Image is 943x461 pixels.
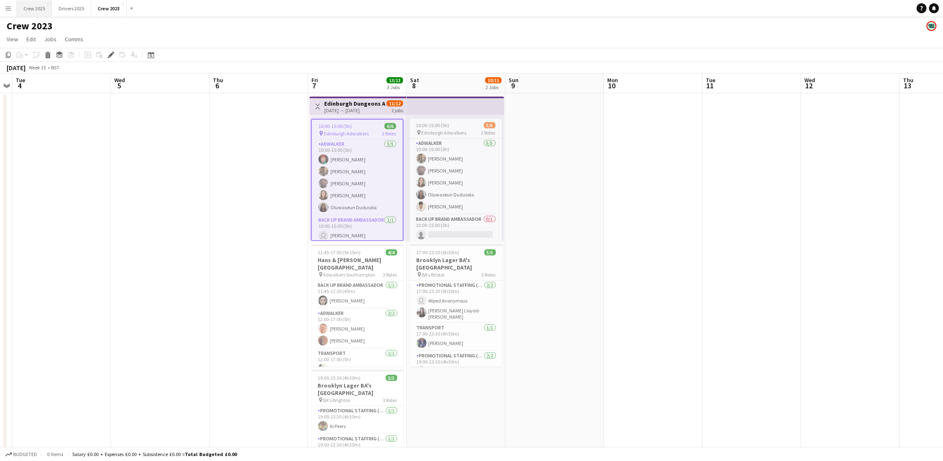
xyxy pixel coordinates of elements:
a: View [3,34,21,45]
span: 3 Roles [383,272,397,278]
span: Edinburgh Adwalkers [422,130,467,136]
span: 10/11 [485,77,502,83]
div: [DATE] [7,64,26,72]
a: Jobs [41,34,60,45]
app-job-card: 17:00-23:30 (6h30m)5/5Brooklyn Lager BA's [GEOGRAPHIC_DATA] BA's Bristol3 RolesPromotional Staffi... [410,244,502,366]
h3: Brooklyn Lager BA's [GEOGRAPHIC_DATA] [410,256,502,271]
span: 5/6 [484,122,495,128]
span: 10 [606,81,618,90]
div: Salary £0.00 + Expenses £0.00 + Subsistence £0.00 = [72,451,237,457]
span: 19:00-23:30 (4h30m) [318,375,361,381]
span: 0 items [45,451,65,457]
span: BA's Bristol [422,272,445,278]
span: 3/3 [386,375,397,381]
span: Total Budgeted £0.00 [185,451,237,457]
button: Crew 2025 [17,0,52,17]
a: Edit [23,34,39,45]
span: Jobs [44,35,57,43]
app-card-role: Adwalker5/510:00-15:00 (5h)[PERSON_NAME][PERSON_NAME][PERSON_NAME]Oluwaseun Dudusola[PERSON_NAME] [410,139,502,215]
app-card-role: Transport1/112:00-17:00 (5h)Z Afram [311,349,404,377]
span: 11:45-17:00 (5h15m) [318,249,361,255]
app-card-role: Back Up Brand Ambassador1/111:45-12:30 (45m)[PERSON_NAME] [311,281,404,309]
span: 9 [507,81,519,90]
app-card-role: Transport1/117:00-23:30 (6h30m)[PERSON_NAME] [410,323,502,351]
span: View [7,35,18,43]
span: 10:00-15:00 (5h) [318,123,352,129]
app-card-role: Promotional Staffing (Brand Ambassadors)2/219:00-23:30 (4h30m) [410,351,502,391]
span: 6 [212,81,223,90]
span: 17:00-23:30 (6h30m) [417,249,460,255]
span: 13 [902,81,913,90]
span: BA's Brighton [323,397,351,403]
div: BST [51,64,59,71]
app-card-role: Back Up Brand Ambassador1/110:00-15:00 (5h) [PERSON_NAME] [312,215,403,244]
span: Sun [509,76,519,84]
h3: Edinburgh Dungeons Adwalkers [324,100,386,107]
app-card-role: Adwalker5/510:00-15:00 (5h)[PERSON_NAME][PERSON_NAME][PERSON_NAME][PERSON_NAME]Oluwaseun Dudusola [312,139,403,215]
app-card-role: Promotional Staffing (Brand Ambassadors)1/119:00-23:30 (4h30m)Al Peers [311,406,404,434]
span: Mon [607,76,618,84]
app-card-role: Promotional Staffing (Team Leader)2/217:00-23:30 (6h30m) Wiped Anonymous[PERSON_NAME] Lloydd-[PER... [410,281,502,323]
span: 5 [113,81,125,90]
span: 11 [705,81,715,90]
span: 8 [409,81,419,90]
span: 4 [14,81,25,90]
div: [DATE] → [DATE] [324,107,386,113]
span: Edinburgh Adwalkers [324,130,369,137]
span: Fri [311,76,318,84]
span: Wed [114,76,125,84]
span: 6/6 [384,123,396,129]
span: Edit [26,35,36,43]
span: 10:00-15:00 (5h) [416,122,450,128]
span: 2 Roles [382,130,396,137]
app-card-role: Back Up Brand Ambassador0/110:00-15:00 (5h) [410,215,502,243]
div: 3 Jobs [387,84,403,90]
h3: Brooklyn Lager BA's [GEOGRAPHIC_DATA] [311,382,404,397]
div: 2 jobs [391,106,403,113]
a: Comms [61,34,87,45]
span: Sat [410,76,419,84]
button: Budgeted [4,450,38,459]
span: Tue [16,76,25,84]
span: 3 Roles [383,397,397,403]
span: 2 Roles [481,130,495,136]
span: 12 [803,81,815,90]
span: 11/12 [387,100,403,106]
span: 4/4 [386,249,397,255]
div: 2 Jobs [486,84,501,90]
span: 13/13 [387,77,403,83]
span: 5/5 [484,249,496,255]
span: 3 Roles [482,272,496,278]
span: 7 [310,81,318,90]
app-user-avatar: Claire Stewart [926,21,936,31]
button: Drivers 2025 [52,0,91,17]
app-job-card: 10:00-15:00 (5h)6/6 Edinburgh Adwalkers2 RolesAdwalker5/510:00-15:00 (5h)[PERSON_NAME][PERSON_NAM... [311,119,403,241]
span: Budgeted [13,452,37,457]
button: Crew 2023 [91,0,127,17]
app-job-card: 10:00-15:00 (5h)5/6 Edinburgh Adwalkers2 RolesAdwalker5/510:00-15:00 (5h)[PERSON_NAME][PERSON_NAM... [410,119,502,241]
span: Tue [706,76,715,84]
span: Comms [65,35,83,43]
app-card-role: Adwalker2/212:00-17:00 (5h)[PERSON_NAME][PERSON_NAME] [311,309,404,349]
span: Week 15 [27,64,48,71]
h1: Crew 2023 [7,20,53,32]
app-job-card: 11:45-17:00 (5h15m)4/4Hans & [PERSON_NAME] [GEOGRAPHIC_DATA] Adwalkers Southampton3 RolesBack Up ... [311,244,404,366]
span: Thu [903,76,913,84]
span: Wed [804,76,815,84]
span: Adwalkers Southampton [323,272,376,278]
h3: Hans & [PERSON_NAME] [GEOGRAPHIC_DATA] [311,256,404,271]
span: Thu [213,76,223,84]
